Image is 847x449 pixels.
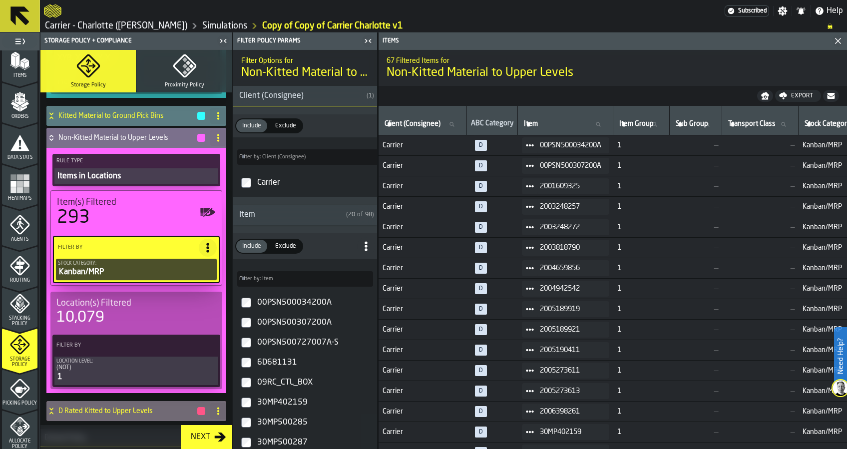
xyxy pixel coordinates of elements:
label: Filter By [54,340,200,351]
button: button- [823,90,839,102]
span: — [726,162,795,170]
div: stat-Item(s) Filtered [53,195,220,230]
span: 1 [617,305,666,313]
header: Items [379,32,847,50]
span: N/A [475,386,487,397]
span: — [726,326,795,334]
span: 00PSN500307200A [540,162,601,170]
li: menu Agents [2,205,37,245]
input: InputCheckbox-label-react-aria9441094692-:ro7: [241,298,251,308]
span: Location(s) Filtered [56,298,131,309]
span: — [674,346,718,354]
span: ) [372,212,374,218]
span: label [239,276,273,282]
h2: Sub Title [241,55,369,65]
span: — [726,264,795,272]
span: Orders [2,114,37,119]
span: Subscribed [738,7,767,14]
div: thumb [269,119,302,132]
span: Exclude [271,242,300,251]
span: Carrier [383,408,463,416]
span: Carrier [383,182,463,190]
span: 2003248257 [540,203,601,211]
div: PolicyFilterItem-Location level [54,357,218,385]
label: button-toggle-Settings [774,6,792,16]
span: — [726,428,795,436]
span: 1 [617,264,666,272]
div: Kitted Material to Ground Pick Bins [46,106,206,126]
input: label [383,118,462,131]
span: Carrier [383,387,463,395]
span: — [674,367,718,375]
input: label [237,149,392,165]
label: InputCheckbox-label-react-aria9441094692-:roc: [235,393,375,413]
span: 2005273613 [540,387,601,395]
span: 1 [617,326,666,334]
div: InputCheckbox-react-aria9441094692-:rod: [255,415,373,431]
span: Routing [2,278,37,283]
label: button-toggle-Close me [361,35,375,47]
button: button-Next [181,425,232,449]
span: N/A [475,242,487,253]
label: button-toggle-Help [811,5,847,17]
label: InputCheckbox-label-react-aria9441094692-:ro9: [235,333,375,353]
span: — [674,182,718,190]
button: Items in Locations [54,168,218,184]
label: Rule Type [54,156,218,166]
span: — [726,223,795,231]
label: InputCheckbox-label-react-aria9441094692-:ro8: [235,313,375,333]
span: Proximity Policy [165,82,204,88]
label: InputCheckbox-label-react-aria9441094692-:rod: [235,413,375,433]
li: menu Orders [2,82,37,122]
span: Carrier [383,141,463,149]
label: button-toggle-Show on Map [200,195,216,230]
span: label [239,154,306,160]
span: N/A [475,345,487,356]
li: menu Routing [2,246,37,286]
span: ( [367,93,369,99]
span: N/A [475,365,487,376]
span: — [726,141,795,149]
input: InputCheckbox-label-react-aria9441094692-:rod: [241,418,251,428]
span: 1 [617,428,666,436]
span: 1 [617,182,666,190]
div: Title [56,298,216,309]
span: Non-Kitted Material to Upper Levels [241,65,369,81]
div: Next [187,431,214,443]
li: menu Heatmaps [2,164,37,204]
span: N/A [475,181,487,192]
input: label [674,118,718,131]
span: — [726,285,795,293]
div: ABC Category [471,119,513,129]
span: 1 [369,93,372,99]
span: 1 [617,244,666,252]
button: button- [197,112,205,120]
span: N/A [475,283,487,294]
div: Items in Locations [56,170,216,182]
span: — [674,203,718,211]
span: 2005190411 [540,346,601,354]
div: Kanban/MRP [58,266,215,278]
span: — [674,264,718,272]
div: Filter Policy Params [235,37,361,44]
input: InputCheckbox-label-react-aria9441094692-:ro5: [241,178,251,188]
span: 2004659856 [540,264,601,272]
span: Carrier [383,223,463,231]
label: InputCheckbox-label-react-aria9441094692-:rob: [235,373,375,393]
h4: Non-Kitted Material to Upper Levels [58,134,196,142]
span: 2003818790 [540,244,601,252]
span: 2004942542 [540,285,601,293]
span: — [674,387,718,395]
div: Stock Category: [58,261,215,266]
h3: title-section-Client (Consignee) [233,86,377,106]
li: menu Stacking Policy [2,287,37,327]
a: link-to-/wh/i/e074fb63-00ea-4531-a7c9-ea0a191b3e4f/simulations/ccfccd59-815c-44f3-990f-8b1673339644 [262,20,403,31]
div: Title [57,197,216,208]
span: N/A [475,160,487,171]
label: button-toggle-Toggle Full Menu [2,34,37,48]
span: Carrier [383,326,463,334]
h4: D Rated Kitted to Upper Levels [58,407,196,415]
span: — [726,367,795,375]
a: link-to-/wh/i/e074fb63-00ea-4531-a7c9-ea0a191b3e4f/settings/billing [725,5,769,16]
